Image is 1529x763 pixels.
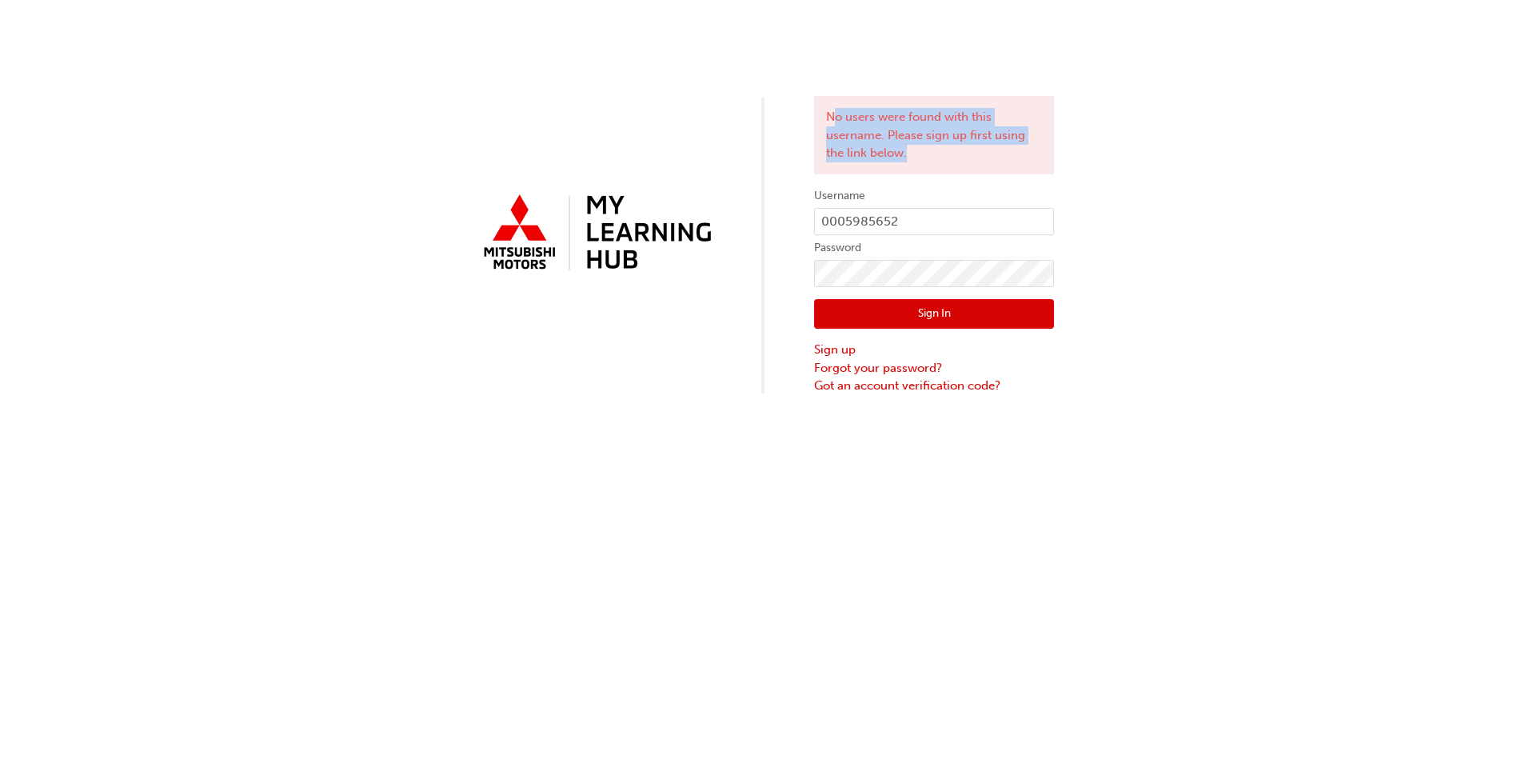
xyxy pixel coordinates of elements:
[814,96,1054,174] div: No users were found with this username. Please sign up first using the link below.
[814,299,1054,330] button: Sign In
[475,188,715,279] img: mmal
[814,341,1054,359] a: Sign up
[814,186,1054,206] label: Username
[814,359,1054,378] a: Forgot your password?
[814,208,1054,235] input: Username
[814,377,1054,395] a: Got an account verification code?
[814,238,1054,258] label: Password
